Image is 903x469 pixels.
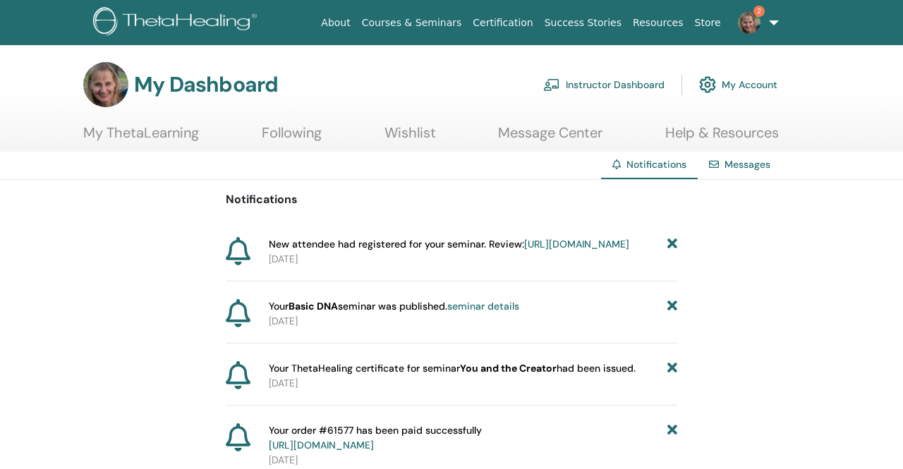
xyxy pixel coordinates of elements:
[269,252,677,267] p: [DATE]
[460,362,557,374] b: You and the Creator
[447,300,519,312] a: seminar details
[699,69,777,100] a: My Account
[134,72,278,97] h3: My Dashboard
[689,10,727,36] a: Store
[753,6,765,17] span: 2
[269,314,677,329] p: [DATE]
[93,7,262,39] img: logo.png
[539,10,627,36] a: Success Stories
[269,237,629,252] span: New attendee had registered for your seminar. Review:
[83,62,128,107] img: default.jpg
[83,124,199,152] a: My ThetaLearning
[543,69,665,100] a: Instructor Dashboard
[543,78,560,91] img: chalkboard-teacher.svg
[315,10,356,36] a: About
[289,300,338,312] strong: Basic DNA
[262,124,322,152] a: Following
[269,376,677,391] p: [DATE]
[738,11,760,34] img: default.jpg
[627,10,689,36] a: Resources
[356,10,468,36] a: Courses & Seminars
[269,439,374,451] a: [URL][DOMAIN_NAME]
[524,238,629,250] a: [URL][DOMAIN_NAME]
[226,191,677,208] p: Notifications
[626,158,686,171] span: Notifications
[498,124,602,152] a: Message Center
[269,453,677,468] p: [DATE]
[269,423,482,453] span: Your order #61577 has been paid successfully
[665,124,779,152] a: Help & Resources
[384,124,436,152] a: Wishlist
[467,10,538,36] a: Certification
[269,361,636,376] span: Your ThetaHealing certificate for seminar had been issued.
[699,73,716,97] img: cog.svg
[269,299,519,314] span: Your seminar was published.
[725,158,770,171] a: Messages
